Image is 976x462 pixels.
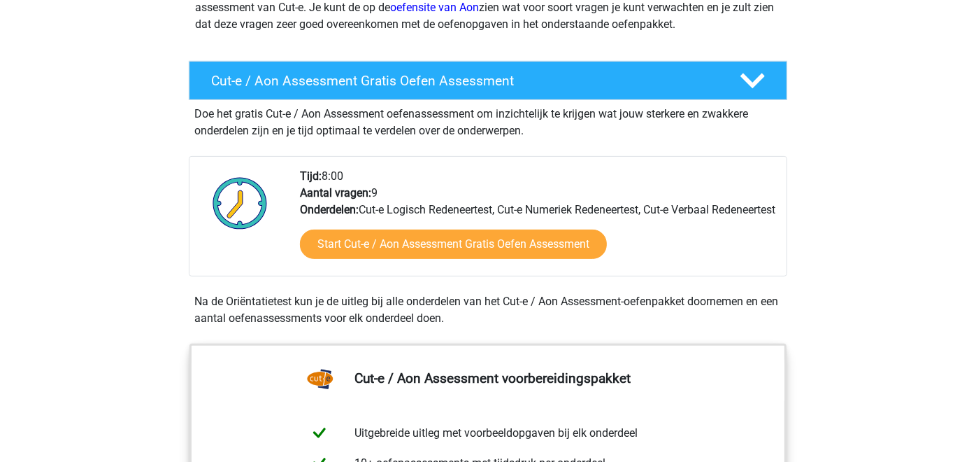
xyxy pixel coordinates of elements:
b: Aantal vragen: [300,186,371,199]
a: oefensite van Aon [390,1,479,14]
div: 8:00 9 Cut-e Logisch Redeneertest, Cut-e Numeriek Redeneertest, Cut-e Verbaal Redeneertest [289,168,786,276]
b: Tijd: [300,169,322,183]
b: Onderdelen: [300,203,359,216]
a: Cut-e / Aon Assessment Gratis Oefen Assessment [183,61,793,100]
img: Klok [205,168,275,238]
div: Na de Oriëntatietest kun je de uitleg bij alle onderdelen van het Cut-e / Aon Assessment-oefenpak... [189,293,787,327]
div: Doe het gratis Cut-e / Aon Assessment oefenassessment om inzichtelijk te krijgen wat jouw sterker... [189,100,787,139]
a: Start Cut-e / Aon Assessment Gratis Oefen Assessment [300,230,607,259]
h4: Cut-e / Aon Assessment Gratis Oefen Assessment [211,73,717,89]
